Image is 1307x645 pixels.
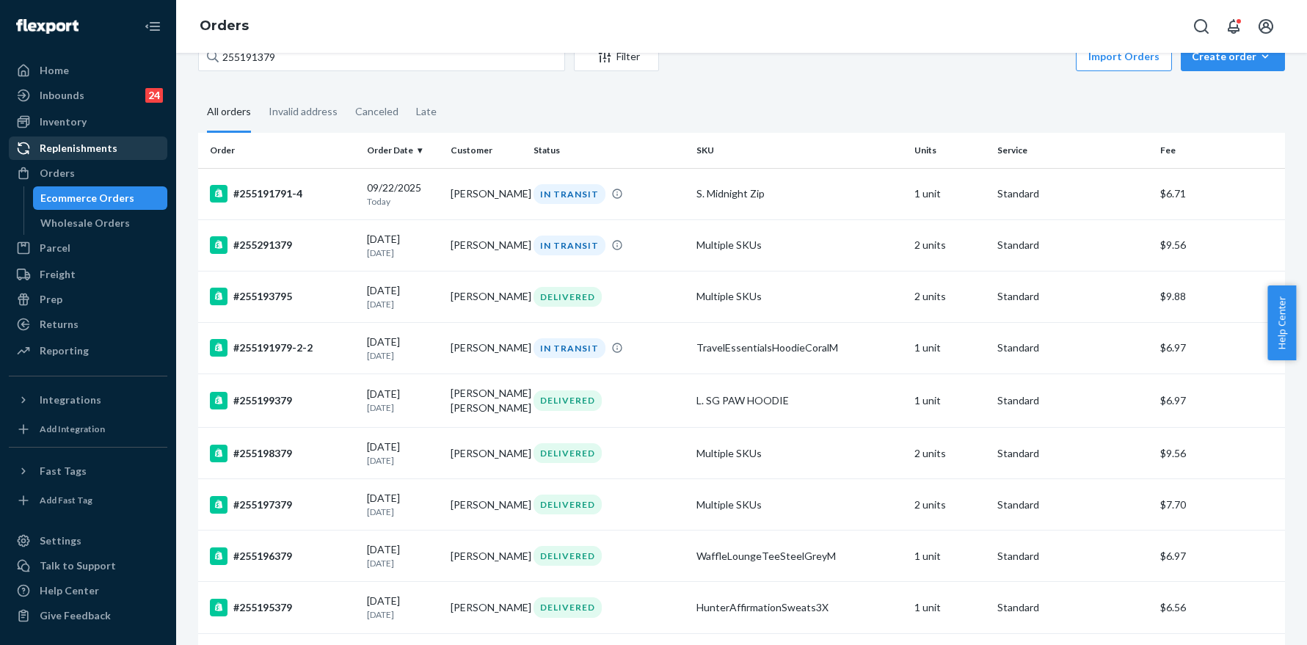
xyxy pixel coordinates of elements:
div: IN TRANSIT [534,184,605,204]
div: Add Integration [40,423,105,435]
span: Help Center [1267,285,1296,360]
td: $6.97 [1154,322,1285,373]
button: Open Search Box [1187,12,1216,41]
div: All orders [207,92,251,133]
p: Standard [997,289,1148,304]
p: Standard [997,498,1148,512]
td: Multiple SKUs [691,219,908,271]
td: $6.56 [1154,582,1285,633]
td: 1 unit [909,322,992,373]
td: Multiple SKUs [691,479,908,531]
p: Standard [997,186,1148,201]
td: 1 unit [909,168,992,219]
th: Fee [1154,133,1285,168]
div: #255199379 [210,392,355,409]
a: Home [9,59,167,82]
div: Prep [40,292,62,307]
div: [DATE] [367,335,439,362]
div: Late [416,92,437,131]
div: Help Center [40,583,99,598]
button: Give Feedback [9,604,167,627]
td: $6.97 [1154,531,1285,582]
div: #255191979-2-2 [210,339,355,357]
div: DELIVERED [534,546,602,566]
a: Wholesale Orders [33,211,168,235]
p: [DATE] [367,247,439,259]
a: Add Integration [9,418,167,441]
div: Wholesale Orders [40,216,130,230]
a: Orders [200,18,249,34]
div: Fast Tags [40,464,87,478]
td: [PERSON_NAME] [445,582,528,633]
div: DELIVERED [534,443,602,463]
div: Create order [1192,49,1274,64]
p: Today [367,195,439,208]
td: [PERSON_NAME] [445,219,528,271]
div: [DATE] [367,594,439,621]
div: DELIVERED [534,390,602,410]
th: Service [991,133,1154,168]
td: 2 units [909,271,992,322]
div: Canceled [355,92,398,131]
button: Fast Tags [9,459,167,483]
div: Filter [575,49,658,64]
button: Filter [574,42,659,71]
th: Status [528,133,691,168]
div: DELIVERED [534,495,602,514]
td: [PERSON_NAME] [PERSON_NAME] [445,374,528,428]
p: Standard [997,393,1148,408]
a: Orders [9,161,167,185]
div: Give Feedback [40,608,111,623]
a: Add Fast Tag [9,489,167,512]
div: IN TRANSIT [534,338,605,358]
a: Talk to Support [9,554,167,577]
td: 2 units [909,428,992,479]
div: Customer [451,144,523,156]
td: $9.88 [1154,271,1285,322]
td: 2 units [909,479,992,531]
div: #255197379 [210,496,355,514]
p: Standard [997,549,1148,564]
p: [DATE] [367,401,439,414]
p: Standard [997,600,1148,615]
a: Help Center [9,579,167,602]
div: [DATE] [367,387,439,414]
th: Order Date [361,133,445,168]
th: Order [198,133,361,168]
td: [PERSON_NAME] [445,479,528,531]
div: Orders [40,166,75,181]
div: Talk to Support [40,558,116,573]
td: $9.56 [1154,428,1285,479]
div: HunterAffirmationSweats3X [696,600,902,615]
ol: breadcrumbs [188,5,261,48]
div: Parcel [40,241,70,255]
div: [DATE] [367,491,439,518]
a: Ecommerce Orders [33,186,168,210]
td: 1 unit [909,374,992,428]
div: Add Fast Tag [40,494,92,506]
div: Inventory [40,114,87,129]
div: Reporting [40,343,89,358]
div: #255195379 [210,599,355,616]
td: [PERSON_NAME] [445,531,528,582]
a: Returns [9,313,167,336]
div: #255191791-4 [210,185,355,203]
td: $6.97 [1154,374,1285,428]
a: Inventory [9,110,167,134]
a: Settings [9,529,167,553]
td: 2 units [909,219,992,271]
td: Multiple SKUs [691,271,908,322]
a: Freight [9,263,167,286]
div: #255193795 [210,288,355,305]
a: Prep [9,288,167,311]
td: [PERSON_NAME] [445,322,528,373]
td: $7.70 [1154,479,1285,531]
img: Flexport logo [16,19,79,34]
button: Integrations [9,388,167,412]
div: DELIVERED [534,287,602,307]
p: [DATE] [367,454,439,467]
div: Ecommerce Orders [40,191,134,205]
button: Create order [1181,42,1285,71]
input: Search orders [198,42,565,71]
td: Multiple SKUs [691,428,908,479]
